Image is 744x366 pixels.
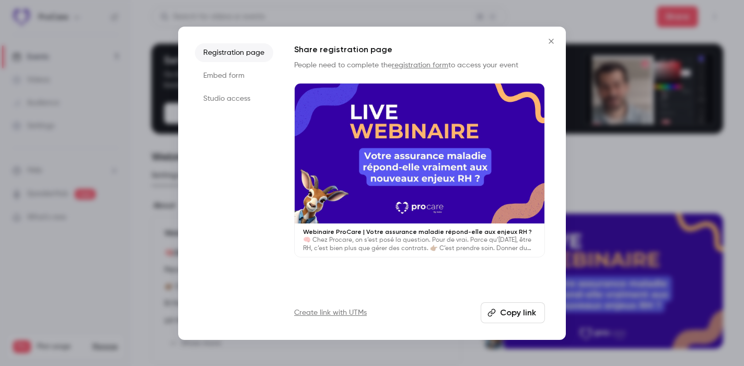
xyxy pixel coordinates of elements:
h1: Share registration page [294,43,545,56]
li: Registration page [195,43,273,62]
button: Copy link [481,302,545,323]
p: People need to complete the to access your event [294,60,545,70]
button: Close [541,31,562,52]
li: Studio access [195,89,273,108]
a: Webinaire ProCare | Votre assurance maladie répond-elle aux enjeux RH ?🧠 Chez Procare, on s’est p... [294,83,545,258]
p: 🧠 Chez Procare, on s’est posé la question. Pour de vrai. Parce qu’[DATE], être RH, c’est bien plu... [303,236,536,253]
a: registration form [392,62,448,69]
li: Embed form [195,66,273,85]
p: Webinaire ProCare | Votre assurance maladie répond-elle aux enjeux RH ? [303,228,536,236]
a: Create link with UTMs [294,308,367,318]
